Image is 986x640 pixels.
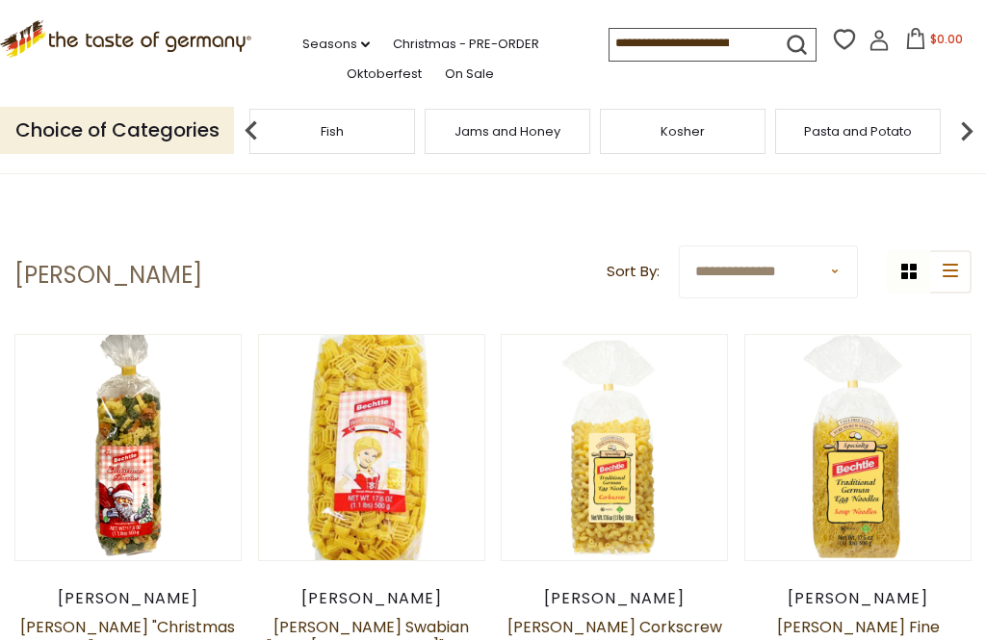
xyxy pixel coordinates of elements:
[15,335,241,560] img: Bechtle
[14,261,202,290] h1: [PERSON_NAME]
[258,589,485,608] div: [PERSON_NAME]
[744,589,972,608] div: [PERSON_NAME]
[501,589,728,608] div: [PERSON_NAME]
[894,28,975,57] button: $0.00
[745,335,971,560] img: Bechtle
[445,64,494,85] a: On Sale
[804,124,912,139] a: Pasta and Potato
[259,335,484,560] img: Bechtle
[930,31,963,47] span: $0.00
[321,124,344,139] a: Fish
[302,34,370,55] a: Seasons
[607,260,660,284] label: Sort By:
[14,589,242,608] div: [PERSON_NAME]
[347,64,422,85] a: Oktoberfest
[947,112,986,150] img: next arrow
[661,124,705,139] a: Kosher
[393,34,539,55] a: Christmas - PRE-ORDER
[454,124,560,139] a: Jams and Honey
[502,335,727,560] img: Bechtle
[232,112,271,150] img: previous arrow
